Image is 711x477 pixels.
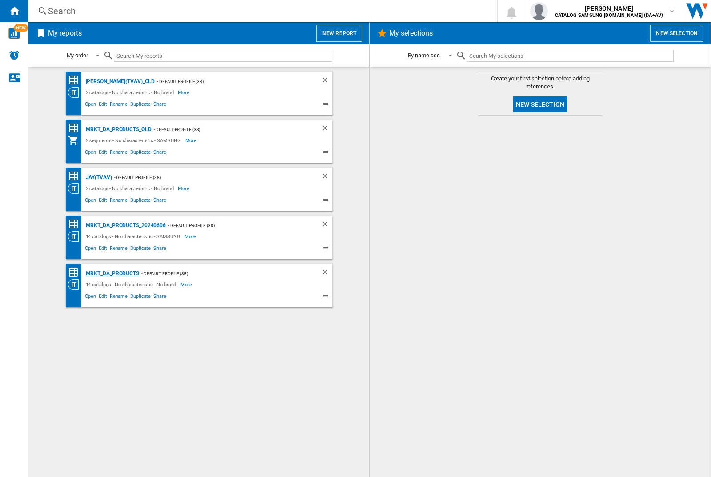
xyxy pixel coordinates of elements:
[321,220,332,231] div: Delete
[84,87,178,98] div: 2 catalogs - No characteristic - No brand
[97,100,108,111] span: Edit
[68,135,84,146] div: My Assortment
[555,4,663,13] span: [PERSON_NAME]
[152,148,168,159] span: Share
[513,96,567,112] button: New selection
[84,148,98,159] span: Open
[180,279,193,290] span: More
[129,196,152,207] span: Duplicate
[14,24,28,32] span: NEW
[84,268,139,279] div: MRKT_DA_PRODUCTS
[84,76,155,87] div: [PERSON_NAME](TVAV)_old
[48,5,474,17] div: Search
[316,25,362,42] button: New report
[46,25,84,42] h2: My reports
[178,87,191,98] span: More
[84,100,98,111] span: Open
[84,244,98,255] span: Open
[97,148,108,159] span: Edit
[84,172,112,183] div: JAY(TVAV)
[321,124,332,135] div: Delete
[650,25,703,42] button: New selection
[139,268,303,279] div: - Default profile (38)
[68,279,84,290] div: Category View
[321,172,332,183] div: Delete
[108,196,129,207] span: Rename
[97,292,108,303] span: Edit
[68,231,84,242] div: Category View
[467,50,673,62] input: Search My selections
[129,100,152,111] span: Duplicate
[108,100,129,111] span: Rename
[8,28,20,39] img: wise-card.svg
[84,183,178,194] div: 2 catalogs - No characteristic - No brand
[152,124,303,135] div: - Default profile (38)
[555,12,663,18] b: CATALOG SAMSUNG [DOMAIN_NAME] (DA+AV)
[68,171,84,182] div: Price Matrix
[97,244,108,255] span: Edit
[108,148,129,159] span: Rename
[84,135,185,146] div: 2 segments - No characteristic - SAMSUNG
[152,100,168,111] span: Share
[108,244,129,255] span: Rename
[84,124,152,135] div: MRKT_DA_PRODUCTS_OLD
[68,87,84,98] div: Category View
[84,220,166,231] div: MRKT_DA_PRODUCTS_20240606
[68,183,84,194] div: Category View
[84,196,98,207] span: Open
[108,292,129,303] span: Rename
[114,50,332,62] input: Search My reports
[478,75,603,91] span: Create your first selection before adding references.
[97,196,108,207] span: Edit
[84,231,185,242] div: 14 catalogs - No characteristic - SAMSUNG
[387,25,435,42] h2: My selections
[166,220,303,231] div: - Default profile (38)
[129,148,152,159] span: Duplicate
[68,267,84,278] div: Price Matrix
[184,231,197,242] span: More
[112,172,303,183] div: - Default profile (38)
[155,76,303,87] div: - Default profile (38)
[68,219,84,230] div: Price Matrix
[185,135,198,146] span: More
[67,52,88,59] div: My order
[9,50,20,60] img: alerts-logo.svg
[321,268,332,279] div: Delete
[408,52,441,59] div: By name asc.
[84,279,181,290] div: 14 catalogs - No characteristic - No brand
[84,292,98,303] span: Open
[530,2,548,20] img: profile.jpg
[152,244,168,255] span: Share
[129,244,152,255] span: Duplicate
[152,196,168,207] span: Share
[152,292,168,303] span: Share
[68,123,84,134] div: Price Matrix
[321,76,332,87] div: Delete
[178,183,191,194] span: More
[129,292,152,303] span: Duplicate
[68,75,84,86] div: Price Matrix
